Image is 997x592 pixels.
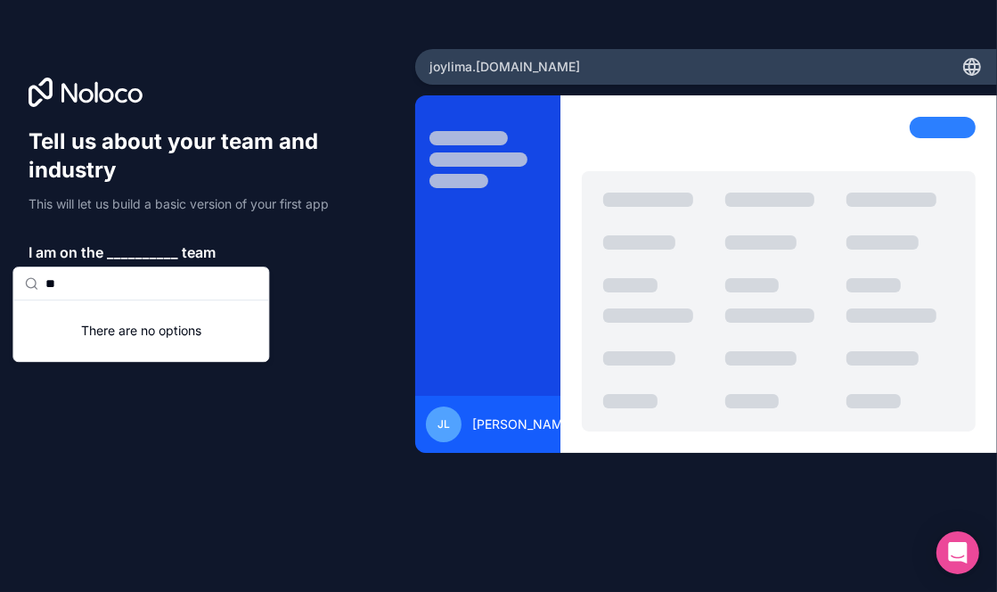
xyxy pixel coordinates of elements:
div: Suggestions [13,300,268,361]
span: __________ [107,242,178,263]
span: JL [437,417,450,432]
h1: Tell us about your team and industry [29,127,387,185]
div: There are no options [13,300,268,361]
span: team [182,242,216,263]
span: I am on the [29,242,103,263]
div: Open Intercom Messenger [936,531,979,574]
p: This will let us build a basic version of your first app [29,195,387,213]
span: [PERSON_NAME] [472,415,575,433]
span: joylima .[DOMAIN_NAME] [429,58,580,76]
